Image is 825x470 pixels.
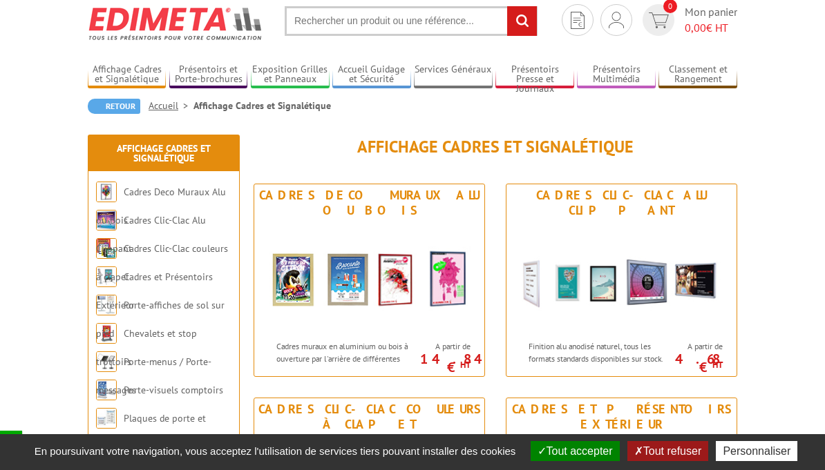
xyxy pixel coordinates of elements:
[96,355,211,396] a: Porte-menus / Porte-messages
[254,184,485,377] a: Cadres Deco Muraux Alu ou Bois Cadres Deco Muraux Alu ou Bois Cadres muraux en aluminium ou bois ...
[124,384,223,396] a: Porte-visuels comptoirs
[96,327,197,368] a: Chevalets et stop trottoirs
[193,99,331,112] li: Affichage Cadres et Signalétique
[254,138,737,156] h1: Affichage Cadres et Signalétique
[96,408,117,429] img: Plaques de porte et murales
[679,341,723,352] span: A partir de
[507,6,537,36] input: rechercher
[149,99,193,112] a: Accueil
[285,6,538,36] input: Rechercher un produit ou une référence...
[96,299,225,340] a: Porte-affiches de sol sur pied
[420,355,471,371] p: 14.84 €
[414,63,492,86] a: Services Généraux
[96,182,117,202] img: Cadres Deco Muraux Alu ou Bois
[96,214,206,255] a: Cadres Clic-Clac Alu Clippant
[427,341,471,352] span: A partir de
[276,340,423,400] p: Cadres muraux en aluminium ou bois à ouverture par l'arrière de différentes couleurs et dimension...
[609,12,624,28] img: devis rapide
[117,142,211,164] a: Affichage Cadres et Signalétique
[169,63,247,86] a: Présentoirs et Porte-brochures
[510,188,733,218] div: Cadres Clic-Clac Alu Clippant
[627,441,708,461] button: Tout refuser
[649,12,669,28] img: devis rapide
[332,63,410,86] a: Accueil Guidage et Sécurité
[506,184,737,377] a: Cadres Clic-Clac Alu Clippant Cadres Clic-Clac Alu Clippant Finition alu anodisé naturel, tous le...
[495,63,573,86] a: Présentoirs Presse et Journaux
[571,12,585,29] img: devis rapide
[577,63,655,86] a: Présentoirs Multimédia
[712,359,723,371] sup: HT
[258,402,481,432] div: Cadres Clic-Clac couleurs à clapet
[28,445,523,457] span: En poursuivant votre navigation, vous acceptez l'utilisation de services tiers pouvant installer ...
[96,271,213,311] a: Cadres et Présentoirs Extérieur
[685,21,706,35] span: 0,00
[96,412,206,453] a: Plaques de porte et murales
[460,359,471,371] sup: HT
[685,4,737,36] span: Mon panier
[531,441,620,461] button: Tout accepter
[88,63,166,86] a: Affichage Cadres et Signalétique
[529,340,675,364] p: Finition alu anodisé naturel, tous les formats standards disponibles sur stock.
[88,99,140,114] a: Retour
[254,222,484,333] img: Cadres Deco Muraux Alu ou Bois
[96,186,226,226] a: Cadres Deco Muraux Alu ou Bois
[716,441,797,461] button: Personnaliser (fenêtre modale)
[506,222,737,333] img: Cadres Clic-Clac Alu Clippant
[672,355,723,371] p: 4.68 €
[685,20,737,36] span: € HT
[251,63,329,86] a: Exposition Grilles et Panneaux
[96,242,228,283] a: Cadres Clic-Clac couleurs à clapet
[639,4,737,36] a: devis rapide 0 Mon panier 0,00€ HT
[258,188,481,218] div: Cadres Deco Muraux Alu ou Bois
[658,63,737,86] a: Classement et Rangement
[510,402,733,432] div: Cadres et Présentoirs Extérieur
